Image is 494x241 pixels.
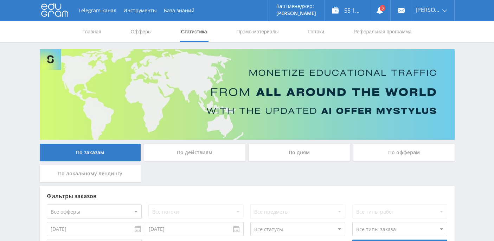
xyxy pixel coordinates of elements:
p: [PERSON_NAME] [276,11,316,16]
a: Офферы [130,21,153,42]
a: Реферальная программа [353,21,412,42]
a: Статистика [180,21,208,42]
p: Ваш менеджер: [276,4,316,9]
div: Фильтры заказов [47,193,448,199]
div: По действиям [144,144,245,161]
a: Потоки [307,21,325,42]
a: Промо-материалы [236,21,279,42]
div: По локальному лендингу [40,165,141,182]
div: По заказам [40,144,141,161]
span: [PERSON_NAME] [416,7,440,13]
div: По офферам [353,144,455,161]
img: Banner [40,49,455,140]
a: Главная [82,21,102,42]
div: По дням [249,144,350,161]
